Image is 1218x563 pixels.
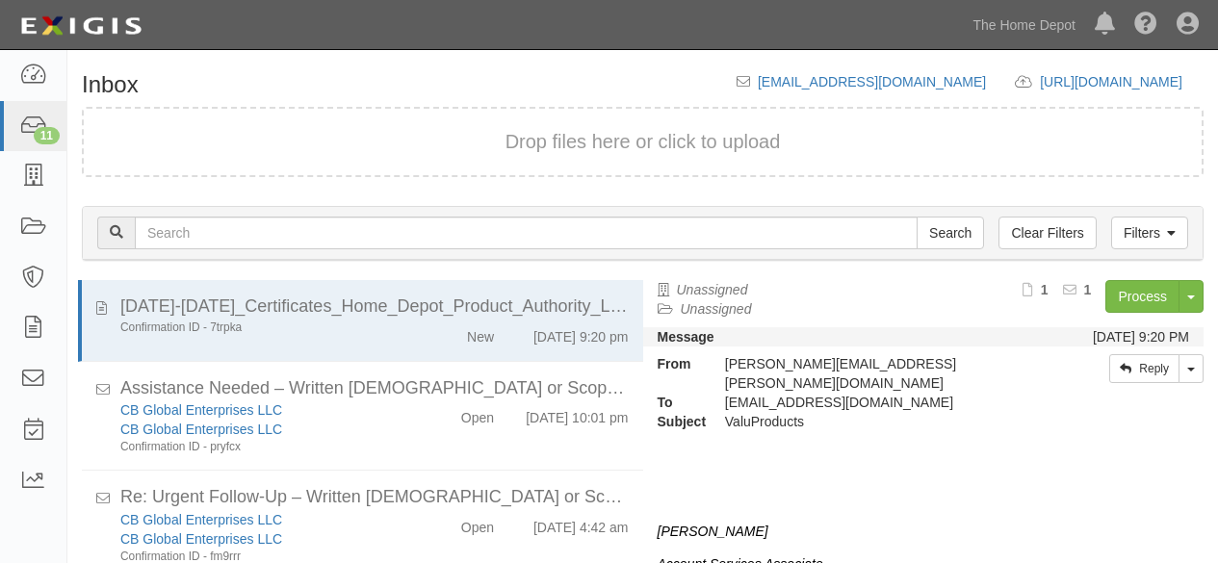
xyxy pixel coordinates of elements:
button: Drop files here or click to upload [505,128,781,156]
div: New [467,320,494,346]
div: ValuProducts [711,412,1050,431]
div: 11 [34,127,60,144]
a: CB Global Enterprises LLC [120,531,282,547]
div: 2025-2026_Certificates_Home_Depot_Product_Authority_LLC-ValuProducts.pdf [120,294,629,320]
div: Confirmation ID - pryfcx [120,439,404,455]
a: Process [1105,280,1179,313]
strong: To [643,393,711,412]
a: Unassigned [681,301,752,317]
a: Reply [1109,354,1179,383]
a: CB Global Enterprises LLC [120,402,282,418]
div: [DATE] 10:01 pm [526,400,628,427]
div: [DATE] 9:20 pm [533,320,629,346]
div: Assistance Needed – Written Contract or Scope of Work for COI (Home Depot Onboarding) [120,376,629,401]
a: CB Global Enterprises LLC [120,422,282,437]
img: logo-5460c22ac91f19d4615b14bd174203de0afe785f0fc80cf4dbbc73dc1793850b.png [14,9,147,43]
i: Help Center - Complianz [1134,13,1157,37]
input: Search [917,217,984,249]
div: Re: Urgent Follow-Up – Written Contract or Scope of Work Needed for COI [120,485,629,510]
div: [DATE] 9:20 PM [1093,327,1189,346]
a: Unassigned [677,282,748,297]
a: CB Global Enterprises LLC [120,512,282,527]
a: [URL][DOMAIN_NAME] [1040,74,1204,90]
strong: Message [658,329,714,345]
b: 1 [1041,282,1049,297]
div: [PERSON_NAME][EMAIL_ADDRESS][PERSON_NAME][DOMAIN_NAME] [711,354,1050,393]
h1: Inbox [82,72,139,97]
div: inbox@thdmerchandising.complianz.com [711,393,1050,412]
a: Filters [1111,217,1188,249]
a: Clear Filters [998,217,1096,249]
a: [EMAIL_ADDRESS][DOMAIN_NAME] [758,74,986,90]
div: Confirmation ID - 7trpka [120,320,404,336]
i: [PERSON_NAME] [658,524,768,539]
div: Open [461,510,494,537]
div: Open [461,400,494,427]
input: Search [135,217,918,249]
b: 1 [1084,282,1092,297]
strong: From [643,354,711,373]
a: The Home Depot [963,6,1085,44]
strong: Subject [643,412,711,431]
div: [DATE] 4:42 am [533,510,629,537]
